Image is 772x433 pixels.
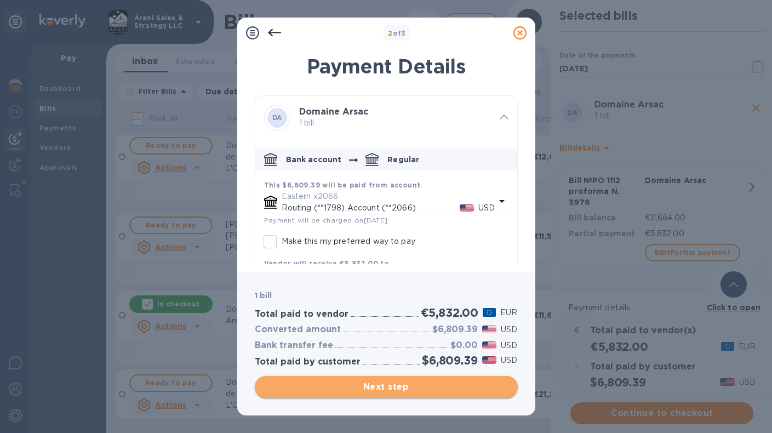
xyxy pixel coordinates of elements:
p: Routing (**1798) Account (**2066) [282,202,460,214]
p: Eastern x2066 [282,191,495,202]
h3: Total paid by customer [255,357,361,367]
p: USD [501,340,517,351]
img: USD [482,326,497,333]
p: Bank account [286,154,342,165]
h1: Payment Details [255,55,518,78]
b: of 3 [388,29,406,37]
h3: $6,809.39 [432,324,478,335]
img: USD [460,204,474,212]
span: 2 [388,29,392,37]
h2: $6,809.39 [422,354,477,367]
p: USD [501,324,517,335]
b: 1 bill [255,291,272,300]
b: DA [272,113,282,122]
b: Domaine Arsac [299,106,368,117]
p: Regular [387,154,419,165]
img: USD [482,356,497,364]
div: default-method [255,144,517,361]
div: DADomaine Arsac 1 bill [255,96,517,140]
p: EUR [500,307,517,318]
h3: Total paid to vendor [255,309,348,320]
span: Next step [264,380,509,394]
button: Next step [255,376,518,398]
h3: Converted amount [255,324,341,335]
b: Vendor will receive €5,832.00 to [264,259,390,267]
p: 1 bill [299,117,491,129]
p: Make this my preferred way to pay [282,236,415,247]
p: USD [501,355,517,366]
span: Payment will be charged on [DATE] [264,216,388,224]
img: USD [482,341,497,349]
b: This $6,809.39 will be paid from account [264,181,421,189]
p: USD [478,202,495,214]
h3: $0.00 [450,340,478,351]
h3: Bank transfer fee [255,340,333,351]
h2: €5,832.00 [421,306,478,320]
